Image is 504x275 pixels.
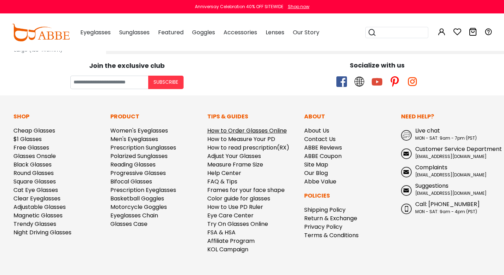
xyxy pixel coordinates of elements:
[195,4,283,10] div: Anniversay Celebration 40% OFF SITEWIDE
[304,231,359,239] a: Terms & Conditions
[110,220,147,228] a: Glasses Case
[13,186,58,194] a: Cat Eye Glasses
[110,152,168,160] a: Polarized Sunglasses
[415,190,487,196] span: [EMAIL_ADDRESS][DOMAIN_NAME]
[110,169,166,177] a: Progressive Glasses
[415,200,480,208] span: Call: [PHONE_NUMBER]
[80,28,111,36] span: Eyeglasses
[110,177,152,186] a: Bifocal Glasses
[407,76,418,87] span: instagram
[158,28,184,36] span: Featured
[304,206,346,214] a: Shipping Policy
[110,186,176,194] a: Prescription Eyeglasses
[13,144,49,152] a: Free Glasses
[13,194,60,203] a: Clear Eyeglasses
[13,228,71,236] a: Night Driving Glasses
[13,177,56,186] a: Square Glasses
[207,211,254,220] a: Eye Care Center
[110,160,156,169] a: Reading Glasses
[207,203,263,211] a: How to Use PD Ruler
[304,112,394,121] p: About
[13,112,103,121] p: Shop
[13,127,55,135] a: Cheap Glasses
[13,211,63,220] a: Magnetic Glasses
[13,203,66,211] a: Adjustable Glasses
[110,203,167,211] a: Motorcycle Goggles
[401,127,491,141] a: Live chat MON - SAT: 9am - 7pm (PST)
[415,153,487,159] span: [EMAIL_ADDRESS][DOMAIN_NAME]
[13,169,54,177] a: Round Glasses
[304,127,329,135] a: About Us
[415,209,477,215] span: MON - SAT: 9am - 4pm (PST)
[207,112,297,121] p: Tips & Guides
[288,4,309,10] div: Shop now
[266,28,284,36] span: Lenses
[207,186,285,194] a: Frames for your face shape
[12,24,70,41] img: abbeglasses.com
[401,112,491,121] p: Need Help?
[401,163,491,178] a: Complaints [EMAIL_ADDRESS][DOMAIN_NAME]
[415,127,440,135] span: Live chat
[284,4,309,10] a: Shop now
[110,144,176,152] a: Prescription Sunglasses
[304,223,342,231] a: Privacy Policy
[207,245,248,253] a: KOL Campaign
[336,76,347,87] span: facebook
[207,194,270,203] a: Color guide for glasses
[224,28,257,36] span: Accessories
[207,135,275,143] a: How to Measure Your PD
[110,127,168,135] a: Women's Eyeglasses
[304,135,336,143] a: Contact Us
[13,135,42,143] a: $1 Glasses
[415,163,447,171] span: Complaints
[415,135,477,141] span: MON - SAT: 9am - 7pm (PST)
[304,192,394,200] p: Policies
[207,237,255,245] a: Affiliate Program
[13,220,56,228] a: Trendy Glasses
[304,177,336,186] a: Abbe Value
[207,177,237,186] a: FAQ & Tips
[415,145,502,153] span: Customer Service Department
[304,144,342,152] a: ABBE Reviews
[401,200,491,215] a: Call: [PHONE_NUMBER] MON - SAT: 9am - 4pm (PST)
[192,28,215,36] span: Goggles
[415,172,487,178] span: [EMAIL_ADDRESS][DOMAIN_NAME]
[207,160,263,169] a: Measure Frame Size
[110,211,158,220] a: Eyeglasses Chain
[119,28,150,36] span: Sunglasses
[13,160,52,169] a: Black Glasses
[401,182,491,197] a: Suggestions [EMAIL_ADDRESS][DOMAIN_NAME]
[304,169,328,177] a: Our Blog
[207,228,236,236] a: FSA & HSA
[13,152,56,160] a: Glasses Onsale
[293,28,319,36] span: Our Story
[207,127,287,135] a: How to Order Glasses Online
[354,76,365,87] span: twitter
[389,76,400,87] span: pinterest
[372,76,382,87] span: youtube
[304,160,328,169] a: Site Map
[207,152,261,160] a: Adjust Your Glasses
[401,145,491,160] a: Customer Service Department [EMAIL_ADDRESS][DOMAIN_NAME]
[256,60,499,70] div: Socialize with us
[5,59,249,70] div: Join the exclusive club
[110,112,200,121] p: Product
[304,214,357,222] a: Return & Exchange
[207,220,268,228] a: Try On Glasses Online
[110,194,164,203] a: Basketball Goggles
[415,182,448,190] span: Suggestions
[207,144,289,152] a: How to read prescription(RX)
[148,76,184,89] button: Subscribe
[207,169,241,177] a: Help Center
[110,135,158,143] a: Men's Eyeglasses
[304,152,342,160] a: ABBE Coupon
[70,76,148,89] input: Your email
